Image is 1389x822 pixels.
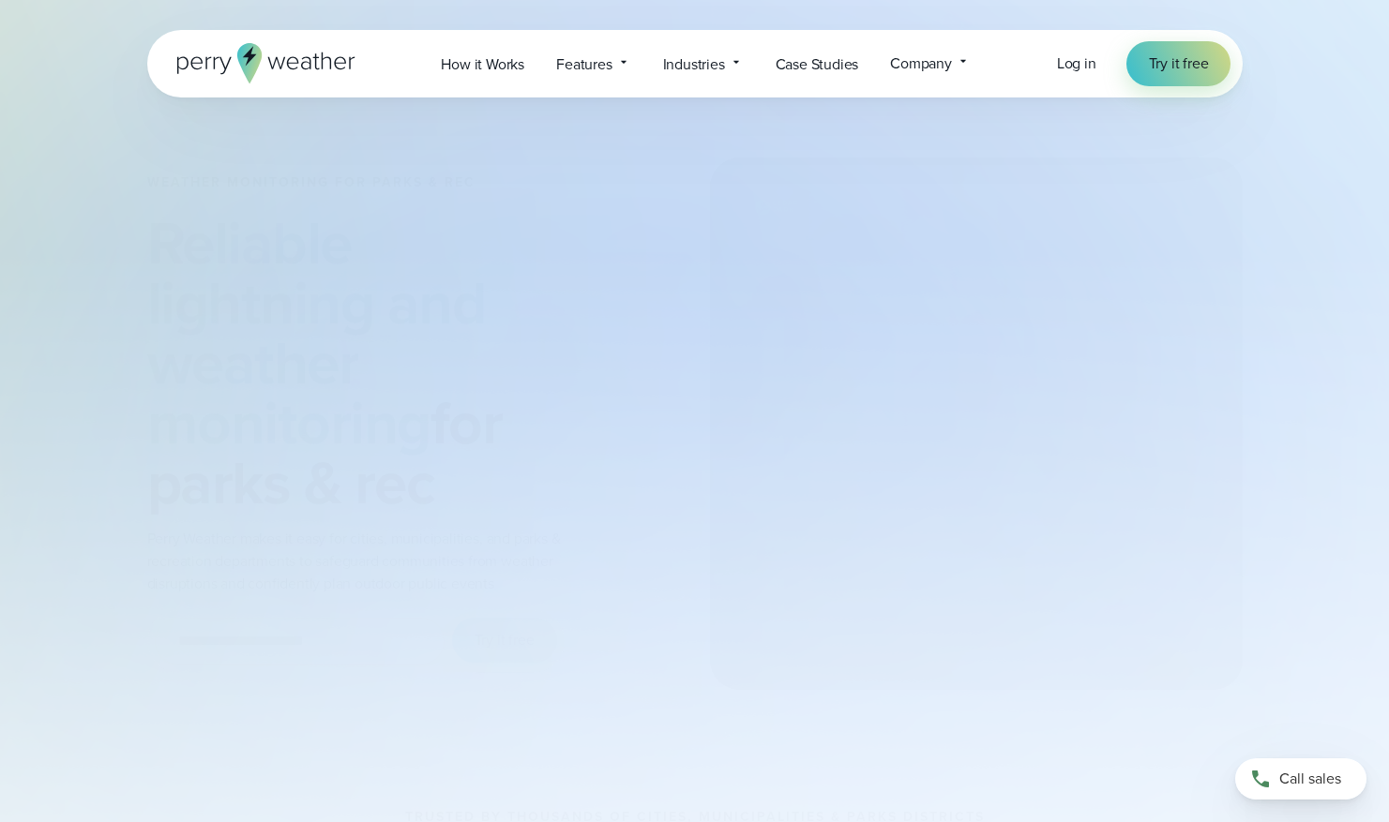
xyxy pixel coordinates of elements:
a: Log in [1057,52,1096,75]
span: Try it free [1149,52,1209,75]
span: How it Works [441,53,524,76]
span: Log in [1057,52,1096,74]
span: Company [890,52,952,75]
span: Call sales [1279,768,1341,790]
a: Case Studies [760,45,875,83]
span: Case Studies [776,53,859,76]
span: Features [556,53,611,76]
a: Call sales [1235,758,1366,800]
a: Try it free [1126,41,1231,86]
a: How it Works [425,45,540,83]
span: Industries [663,53,725,76]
